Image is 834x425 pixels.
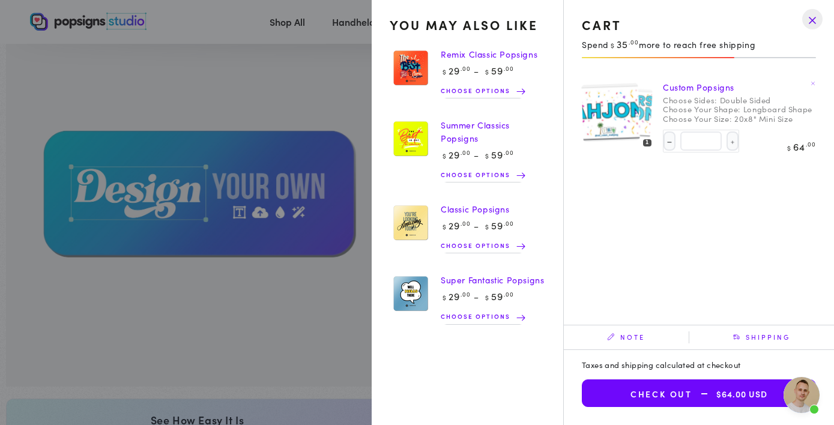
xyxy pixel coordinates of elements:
span: $64.00 USD [692,389,767,399]
dt: Choose Sides: [663,95,717,105]
a: Custom Popsigns [663,81,734,93]
dt: Choose Your Size: [663,114,731,124]
summary: Shipping [689,331,834,343]
a: Custom Popsigns Design Side 1Design Side 21 [582,76,654,149]
sup: .00 [806,140,816,148]
a: Remove Custom Popsigns - Double Sided / Longboard Shape / 20x8" Mini Size [807,76,819,88]
summary: Note [564,331,689,343]
dt: Choose Your Shape: [663,104,740,114]
span: $ [611,40,615,50]
span: Spend more to reach free shipping [582,38,755,50]
small: Taxes and shipping calculated at checkout [582,359,740,370]
img: Custom Popsigns [582,76,654,149]
bdi: 64 [785,140,816,153]
input: Quantity for Custom Popsigns [680,131,722,151]
a: Open chat [784,377,820,413]
button: Check out$64.00 USD [582,379,816,407]
dd: Double Sided [720,95,771,105]
div: Cart [582,18,816,32]
dd: 20x8" Mini Size [734,114,793,124]
dd: Longboard Shape [743,104,812,114]
span: $ [787,143,791,152]
img: Design Side 1 [581,83,639,142]
bdi: 35 [609,37,639,50]
sup: .00 [629,38,639,46]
